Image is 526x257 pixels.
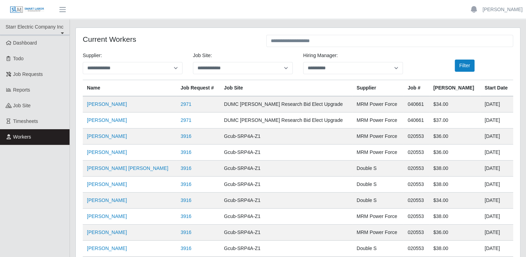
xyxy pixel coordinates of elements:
[429,96,480,112] td: $34.00
[180,149,191,155] a: 3916
[180,117,191,123] a: 2971
[180,133,191,139] a: 3916
[353,193,404,209] td: Double S
[480,128,513,145] td: [DATE]
[220,145,352,161] td: Gcub-SRP4A-Z1
[220,177,352,193] td: Gcub-SRP4A-Z1
[13,103,31,108] span: job site
[404,145,429,161] td: 020553
[353,145,404,161] td: MRM Power Force
[180,181,191,187] a: 3916
[13,71,43,77] span: Job Requests
[220,225,352,241] td: Gcub-SRP4A-Z1
[180,229,191,235] a: 3916
[83,80,176,96] th: Name
[429,241,480,257] td: $38.00
[180,213,191,219] a: 3916
[429,225,480,241] td: $36.00
[480,225,513,241] td: [DATE]
[353,128,404,145] td: MRM Power Force
[480,193,513,209] td: [DATE]
[220,112,352,128] td: DUMC [PERSON_NAME] Research Bid Elect Upgrade
[480,112,513,128] td: [DATE]
[429,193,480,209] td: $34.00
[87,101,127,107] a: [PERSON_NAME]
[87,229,127,235] a: [PERSON_NAME]
[83,52,102,59] label: Supplier:
[353,96,404,112] td: MRM Power Force
[13,134,31,140] span: Workers
[480,96,513,112] td: [DATE]
[87,133,127,139] a: [PERSON_NAME]
[176,80,220,96] th: Job Request #
[87,213,127,219] a: [PERSON_NAME]
[10,6,44,14] img: SLM Logo
[404,225,429,241] td: 020553
[353,241,404,257] td: Double S
[480,80,513,96] th: Start Date
[13,118,38,124] span: Timesheets
[13,56,24,61] span: Todo
[404,209,429,225] td: 020553
[83,35,256,44] h4: Current Workers
[193,52,212,59] label: job site:
[220,128,352,145] td: Gcub-SRP4A-Z1
[429,177,480,193] td: $38.00
[220,241,352,257] td: Gcub-SRP4A-Z1
[353,112,404,128] td: MRM Power Force
[404,80,429,96] th: Job #
[353,225,404,241] td: MRM Power Force
[180,165,191,171] a: 3916
[353,80,404,96] th: Supplier
[480,241,513,257] td: [DATE]
[404,128,429,145] td: 020553
[404,241,429,257] td: 020553
[429,209,480,225] td: $38.00
[404,177,429,193] td: 020553
[429,80,480,96] th: [PERSON_NAME]
[220,96,352,112] td: DUMC [PERSON_NAME] Research Bid Elect Upgrade
[220,161,352,177] td: Gcub-SRP4A-Z1
[87,165,168,171] a: [PERSON_NAME] [PERSON_NAME]
[404,161,429,177] td: 020553
[87,149,127,155] a: [PERSON_NAME]
[480,177,513,193] td: [DATE]
[303,52,338,59] label: Hiring Manager:
[180,101,191,107] a: 2971
[480,209,513,225] td: [DATE]
[220,80,352,96] th: job site
[480,145,513,161] td: [DATE]
[429,161,480,177] td: $38.00
[483,6,523,13] a: [PERSON_NAME]
[220,193,352,209] td: Gcub-SRP4A-Z1
[13,40,37,46] span: Dashboard
[180,246,191,251] a: 3916
[220,209,352,225] td: Gcub-SRP4A-Z1
[429,145,480,161] td: $36.00
[480,161,513,177] td: [DATE]
[180,197,191,203] a: 3916
[353,161,404,177] td: Double S
[87,117,127,123] a: [PERSON_NAME]
[455,60,475,72] button: Filter
[429,128,480,145] td: $36.00
[404,193,429,209] td: 020553
[87,197,127,203] a: [PERSON_NAME]
[87,181,127,187] a: [PERSON_NAME]
[404,112,429,128] td: 040661
[13,87,30,93] span: Reports
[87,246,127,251] a: [PERSON_NAME]
[353,177,404,193] td: Double S
[429,112,480,128] td: $37.00
[404,96,429,112] td: 040661
[353,209,404,225] td: MRM Power Force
